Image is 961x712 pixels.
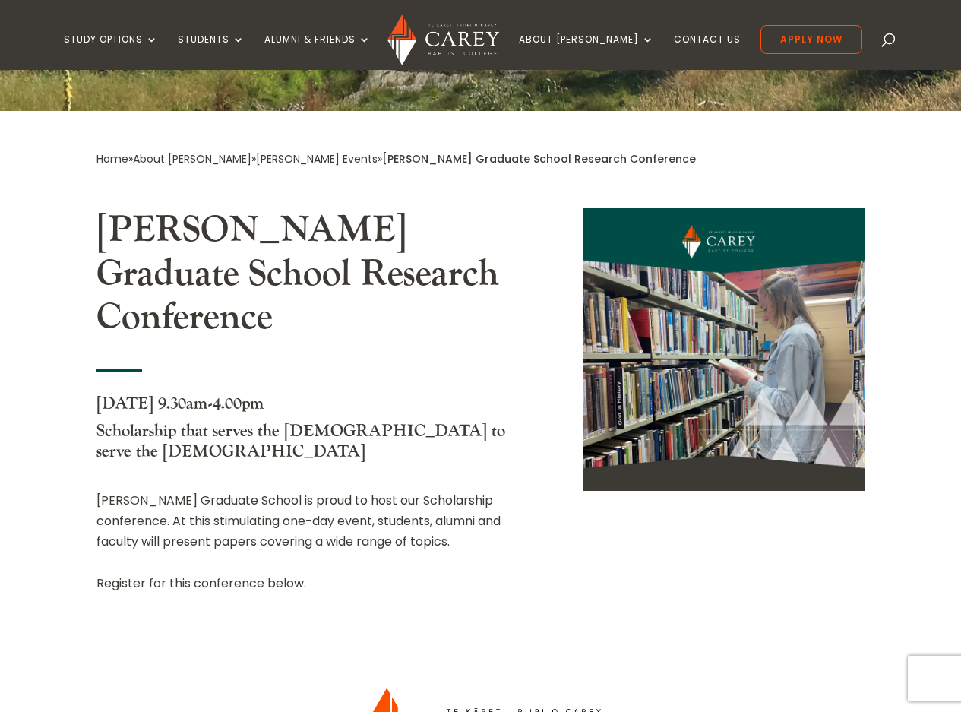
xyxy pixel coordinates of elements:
[674,34,741,70] a: Contact Us
[264,34,371,70] a: Alumni & Friends
[256,151,378,166] a: [PERSON_NAME] Events
[96,394,541,421] h4: [DATE] 9.30am-4.00pm
[178,34,245,70] a: Students
[760,25,862,54] a: Apply Now
[64,34,158,70] a: Study Options
[96,208,541,347] h2: [PERSON_NAME] Graduate School Research Conference
[583,208,865,490] img: Carey Graduate School Research Conference 2024_800x800
[96,421,541,469] h4: Scholarship that serves the [DEMOGRAPHIC_DATA] to serve the [DEMOGRAPHIC_DATA]
[96,573,541,593] p: Register for this conference below.
[382,151,696,166] span: [PERSON_NAME] Graduate School Research Conference
[387,14,499,65] img: Carey Baptist College
[133,151,251,166] a: About [PERSON_NAME]
[96,490,541,552] p: [PERSON_NAME] Graduate School is proud to host our Scholarship conference. At this stimulating on...
[519,34,654,70] a: About [PERSON_NAME]
[96,151,696,166] span: » » »
[96,151,128,166] a: Home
